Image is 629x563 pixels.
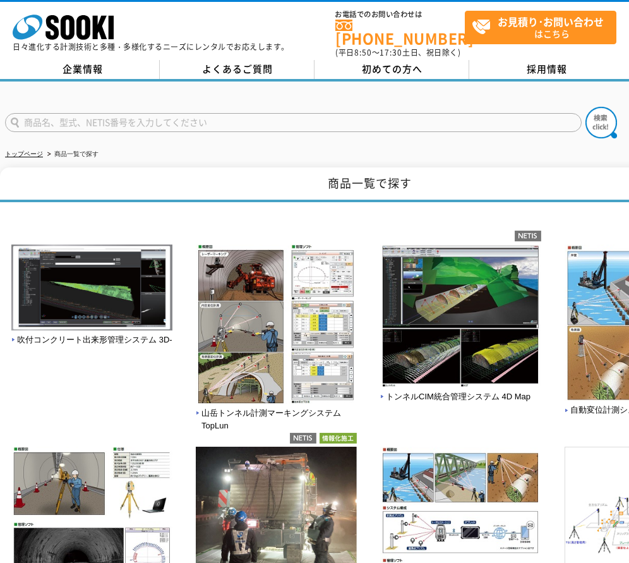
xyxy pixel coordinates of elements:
[515,231,541,241] img: netis
[196,395,357,431] a: 山岳トンネル計測マーキングシステム TopLun
[5,150,43,157] a: トップページ
[380,378,541,401] a: トンネルCIM統合管理システム 4D Map
[335,20,465,45] a: [PHONE_NUMBER]
[196,407,357,433] span: 山岳トンネル計測マーキングシステム TopLun
[5,113,582,132] input: 商品名、型式、NETIS番号を入力してください
[469,60,624,79] a: 採用情報
[362,62,422,76] span: 初めての方へ
[335,47,460,58] span: (平日 ～ 土日、祝日除く)
[160,60,314,79] a: よくあるご質問
[472,11,616,43] span: はこちら
[498,14,604,29] strong: お見積り･お問い合わせ
[13,43,289,51] p: 日々進化する計測技術と多種・多様化するニーズにレンタルでお応えします。
[290,433,316,444] img: netis
[11,245,172,334] img: 吹付コンクリート出来形管理システム 3D-
[320,433,357,444] img: 情報化施工
[196,245,357,407] img: 山岳トンネル計測マーキングシステム TopLun
[585,107,617,138] img: btn_search.png
[335,11,465,18] span: お電話でのお問い合わせは
[465,11,616,44] a: お見積り･お問い合わせはこちら
[380,390,530,404] span: トンネルCIM統合管理システム 4D Map
[5,60,160,79] a: 企業情報
[11,322,172,344] a: 吹付コンクリート出来形管理システム 3D-
[11,334,172,347] span: 吹付コンクリート出来形管理システム 3D-
[314,60,469,79] a: 初めての方へ
[45,148,99,161] li: 商品一覧で探す
[380,47,402,58] span: 17:30
[380,245,541,390] img: トンネルCIM統合管理システム 4D Map
[354,47,372,58] span: 8:50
